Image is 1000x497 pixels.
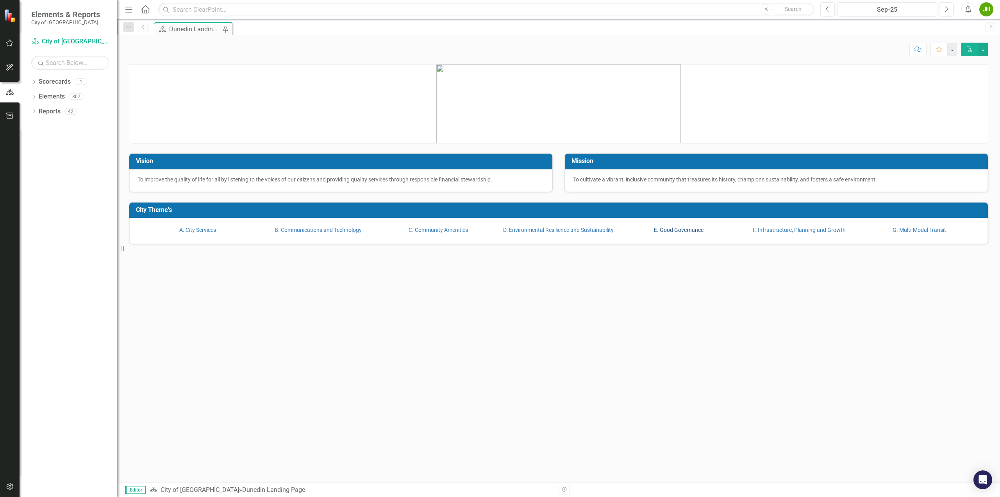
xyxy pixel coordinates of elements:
a: City of [GEOGRAPHIC_DATA] [161,486,239,493]
a: Reports [39,107,61,116]
a: D. Environmental Resilience and Sustainability [503,227,614,233]
img: ClearPoint Strategy [4,9,18,23]
a: City of [GEOGRAPHIC_DATA] [31,37,109,46]
button: JH [979,2,993,16]
h3: Mission [571,158,984,165]
div: » [150,486,553,495]
h3: City Theme's [136,206,984,214]
a: Elements [39,92,65,101]
p: To cultivate a vibrant, inclusive community that treasures its history, champions sustainability,... [573,176,980,183]
a: E. Good Governance [654,227,704,233]
p: To improve the quality of life for all by listening to the voices of our citizens and providing q... [137,176,544,183]
input: Search Below... [31,56,109,70]
span: Search [785,6,802,12]
a: G. Multi-Modal Transit [893,227,946,233]
div: Dunedin Landing Page [242,486,305,493]
span: Editor [125,486,146,494]
a: B. Communications and Technology [275,227,362,233]
a: A. City Services [179,227,216,233]
button: Search [773,4,812,15]
div: Open Intercom Messenger [973,470,992,489]
h3: Vision [136,158,548,165]
a: F. Infrastructure, Planning and Growth [753,227,846,233]
div: Dunedin Landing Page [169,24,221,34]
div: 42 [64,108,77,115]
div: 307 [69,93,84,100]
input: Search ClearPoint... [158,3,814,16]
div: Sep-25 [840,5,934,14]
a: Scorecards [39,77,71,86]
div: 1 [75,79,87,85]
span: Elements & Reports [31,10,100,19]
a: C. Community Amenities [409,227,468,233]
small: City of [GEOGRAPHIC_DATA] [31,19,100,25]
button: Sep-25 [837,2,937,16]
